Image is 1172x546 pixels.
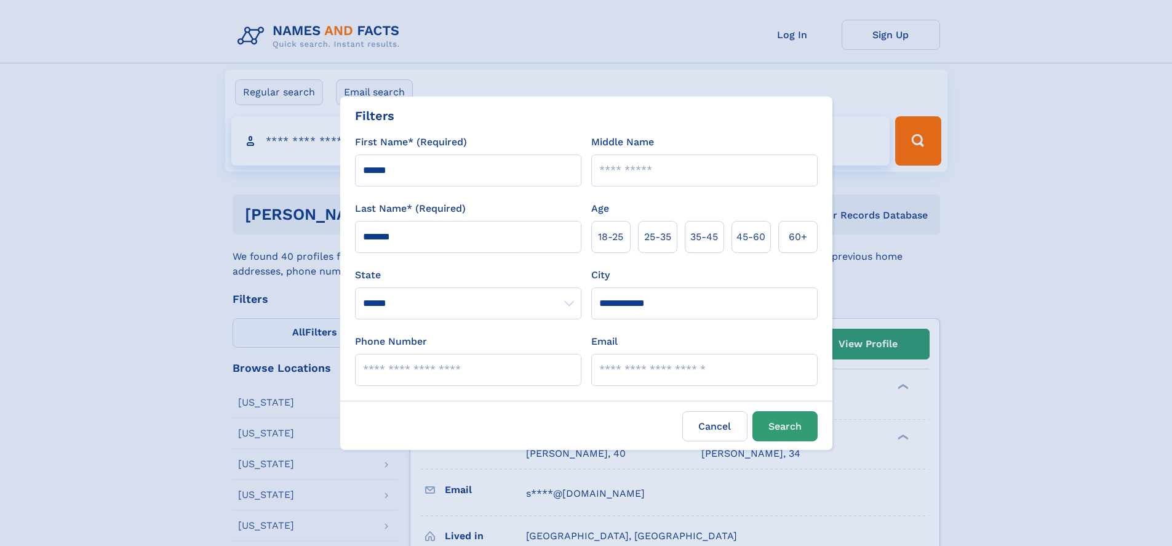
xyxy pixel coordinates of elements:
[591,268,610,283] label: City
[682,411,747,441] label: Cancel
[355,135,467,150] label: First Name* (Required)
[598,230,623,244] span: 18‑25
[591,334,618,349] label: Email
[644,230,671,244] span: 25‑35
[355,201,466,216] label: Last Name* (Required)
[591,201,609,216] label: Age
[355,334,427,349] label: Phone Number
[736,230,765,244] span: 45‑60
[591,135,654,150] label: Middle Name
[752,411,818,441] button: Search
[355,106,394,125] div: Filters
[355,268,581,283] label: State
[690,230,718,244] span: 35‑45
[789,230,807,244] span: 60+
